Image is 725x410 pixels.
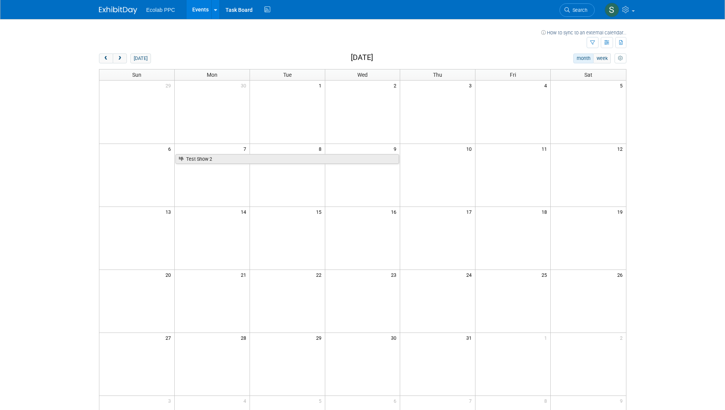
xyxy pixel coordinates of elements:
[390,333,400,342] span: 30
[468,396,475,405] span: 7
[541,207,550,216] span: 18
[393,396,400,405] span: 6
[315,207,325,216] span: 15
[619,81,626,90] span: 5
[113,53,127,63] button: next
[240,81,250,90] span: 30
[165,333,174,342] span: 27
[351,53,373,62] h2: [DATE]
[315,270,325,279] span: 22
[541,270,550,279] span: 25
[543,81,550,90] span: 4
[543,333,550,342] span: 1
[318,81,325,90] span: 1
[541,30,626,36] a: How to sync to an external calendar...
[393,144,400,153] span: 9
[618,56,623,61] i: Personalize Calendar
[132,72,141,78] span: Sun
[593,53,611,63] button: week
[465,270,475,279] span: 24
[175,154,399,164] a: Test Show 2
[615,53,626,63] button: myCustomButton
[146,7,175,13] span: Ecolab PPC
[573,53,594,63] button: month
[393,81,400,90] span: 2
[465,333,475,342] span: 31
[616,270,626,279] span: 26
[165,81,174,90] span: 29
[468,81,475,90] span: 3
[570,7,587,13] span: Search
[619,396,626,405] span: 9
[541,144,550,153] span: 11
[584,72,592,78] span: Sat
[283,72,292,78] span: Tue
[240,207,250,216] span: 14
[510,72,516,78] span: Fri
[99,53,113,63] button: prev
[130,53,151,63] button: [DATE]
[243,396,250,405] span: 4
[240,270,250,279] span: 21
[167,144,174,153] span: 6
[560,3,595,17] a: Search
[165,207,174,216] span: 13
[165,270,174,279] span: 20
[616,144,626,153] span: 12
[315,333,325,342] span: 29
[433,72,442,78] span: Thu
[243,144,250,153] span: 7
[167,396,174,405] span: 3
[390,270,400,279] span: 23
[465,144,475,153] span: 10
[99,6,137,14] img: ExhibitDay
[605,3,619,17] img: Susan Morrison
[390,207,400,216] span: 16
[240,333,250,342] span: 28
[357,72,368,78] span: Wed
[318,144,325,153] span: 8
[465,207,475,216] span: 17
[619,333,626,342] span: 2
[207,72,217,78] span: Mon
[616,207,626,216] span: 19
[318,396,325,405] span: 5
[543,396,550,405] span: 8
